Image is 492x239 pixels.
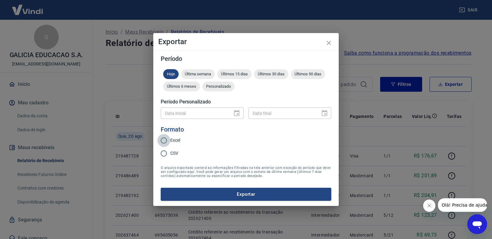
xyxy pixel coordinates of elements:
[217,72,252,76] span: Últimos 15 dias
[248,107,316,119] input: DD/MM/YYYY
[181,69,215,79] div: Última semana
[254,69,288,79] div: Últimos 30 dias
[170,150,178,157] span: CSV
[163,72,179,76] span: Hoje
[254,72,288,76] span: Últimos 30 dias
[161,188,331,201] button: Exportar
[161,56,331,62] h5: Período
[438,198,487,212] iframe: Mensagem da empresa
[161,125,184,134] legend: Formato
[291,69,325,79] div: Últimos 90 dias
[423,199,435,212] iframe: Fechar mensagem
[161,166,331,178] span: O arquivo exportado conterá as informações filtradas na tela anterior com exceção do período que ...
[467,214,487,234] iframe: Botão para abrir a janela de mensagens
[161,107,228,119] input: DD/MM/YYYY
[170,137,180,144] span: Excel
[202,82,235,91] div: Personalizado
[4,4,52,9] span: Olá! Precisa de ajuda?
[163,69,179,79] div: Hoje
[163,84,200,89] span: Últimos 6 meses
[158,38,334,45] h4: Exportar
[181,72,215,76] span: Última semana
[161,99,331,105] h5: Período Personalizado
[217,69,252,79] div: Últimos 15 dias
[163,82,200,91] div: Últimos 6 meses
[291,72,325,76] span: Últimos 90 dias
[321,36,336,50] button: close
[202,84,235,89] span: Personalizado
